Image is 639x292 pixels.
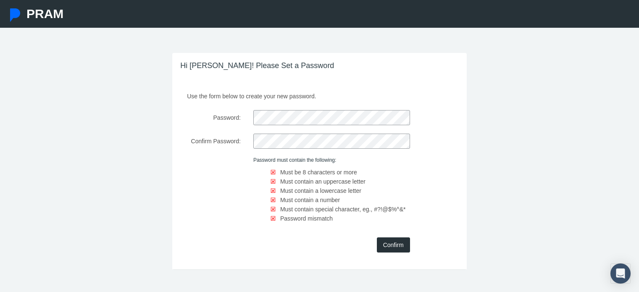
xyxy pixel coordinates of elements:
[26,7,63,21] span: PRAM
[377,237,410,253] input: Confirm
[280,178,366,185] span: Must contain an uppercase letter
[280,187,361,194] span: Must contain a lowercase letter
[280,215,333,222] span: Password mismatch
[280,197,340,203] span: Must contain a number
[253,157,410,163] h6: Password must contain the following:
[8,8,22,22] img: Pram Partner
[174,110,247,125] label: Password:
[174,134,247,149] label: Confirm Password:
[280,206,406,213] span: Must contain special character, eg., #?!@$%^&*
[610,263,631,284] div: Open Intercom Messenger
[172,53,467,79] h3: Hi [PERSON_NAME]! Please Set a Password
[280,169,357,176] span: Must be 8 characters or more
[181,89,458,101] p: Use the form below to create your new password.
